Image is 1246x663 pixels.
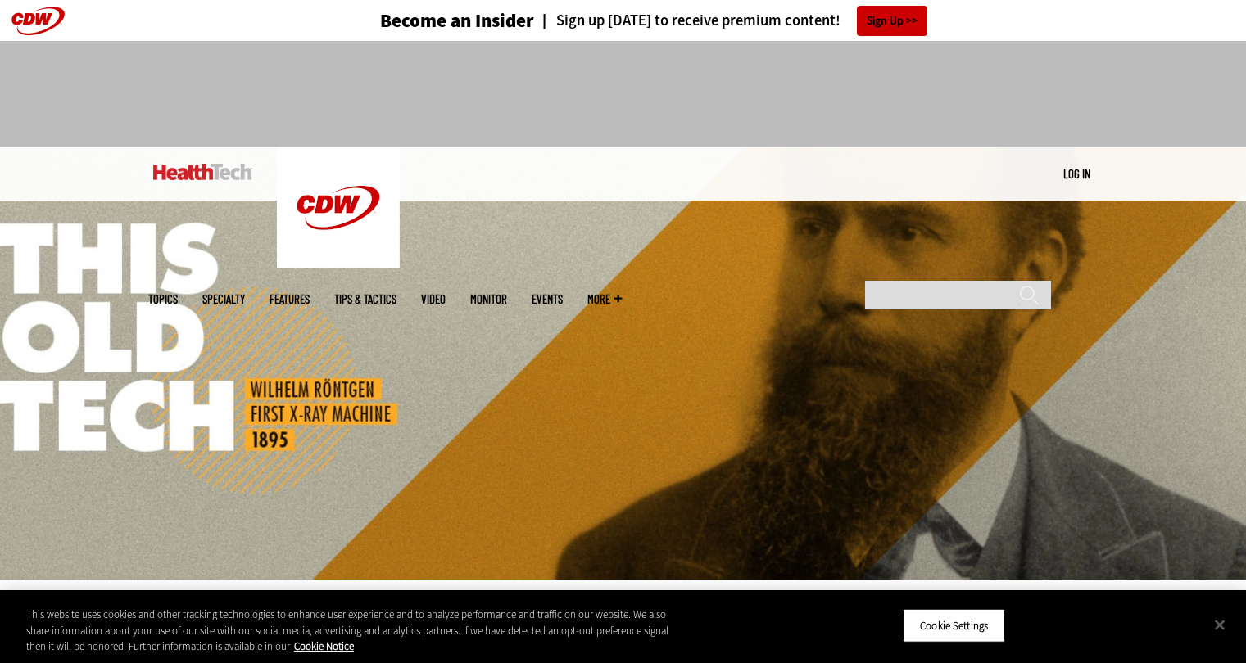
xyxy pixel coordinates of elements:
a: Become an Insider [319,11,534,30]
button: Cookie Settings [903,608,1005,643]
a: Sign Up [857,6,927,36]
span: More [587,293,622,305]
button: Close [1202,607,1238,643]
img: Home [153,164,252,180]
a: Features [270,293,310,305]
a: Log in [1063,166,1090,181]
h3: Become an Insider [380,11,534,30]
a: MonITor [470,293,507,305]
iframe: advertisement [325,57,922,131]
div: This website uses cookies and other tracking technologies to enhance user experience and to analy... [26,607,686,655]
span: Topics [148,293,178,305]
a: Sign up [DATE] to receive premium content! [534,13,840,29]
a: Events [532,293,563,305]
a: Video [421,293,446,305]
img: Home [277,147,400,268]
a: Tips & Tactics [334,293,396,305]
span: Specialty [202,293,245,305]
div: User menu [1063,165,1090,183]
a: More information about your privacy [294,639,354,653]
a: CDW [277,255,400,273]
